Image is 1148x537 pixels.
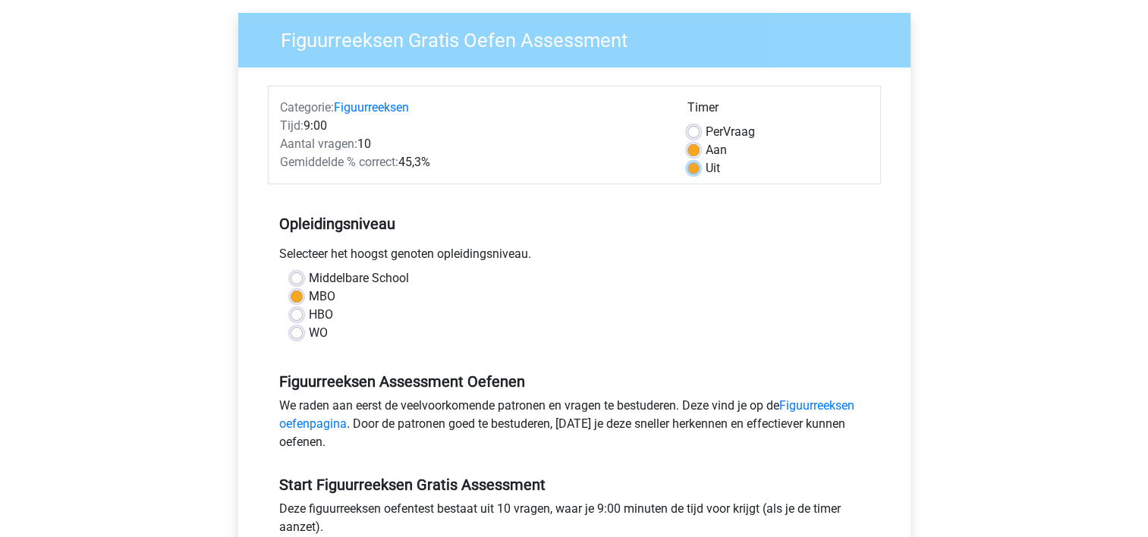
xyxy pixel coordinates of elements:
div: Timer [687,99,869,123]
span: Categorie: [280,100,334,115]
label: HBO [309,306,333,324]
label: Middelbare School [309,269,409,287]
h5: Opleidingsniveau [279,209,870,239]
label: MBO [309,287,335,306]
h5: Start Figuurreeksen Gratis Assessment [279,476,870,494]
div: 10 [269,135,676,153]
label: Aan [706,141,727,159]
span: Gemiddelde % correct: [280,155,398,169]
span: Per [706,124,723,139]
h5: Figuurreeksen Assessment Oefenen [279,372,870,391]
label: WO [309,324,328,342]
a: Figuurreeksen [334,100,409,115]
label: Vraag [706,123,755,141]
span: Tijd: [280,118,304,133]
label: Uit [706,159,720,177]
div: 45,3% [269,153,676,171]
span: Aantal vragen: [280,137,357,151]
div: We raden aan eerst de veelvoorkomende patronen en vragen te bestuderen. Deze vind je op de . Door... [268,397,881,457]
div: Selecteer het hoogst genoten opleidingsniveau. [268,245,881,269]
h3: Figuurreeksen Gratis Oefen Assessment [263,23,899,52]
div: 9:00 [269,117,676,135]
